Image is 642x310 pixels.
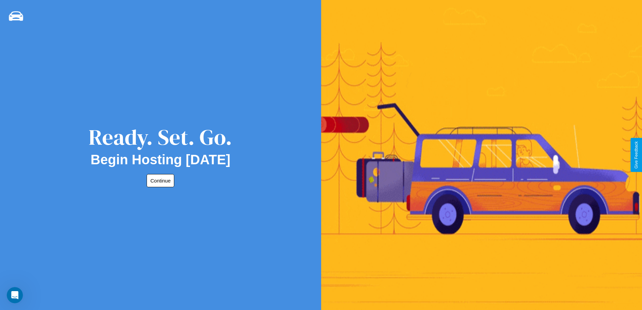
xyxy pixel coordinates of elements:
iframe: Intercom live chat [7,287,23,303]
h2: Begin Hosting [DATE] [91,152,231,167]
div: Give Feedback [634,141,639,169]
div: Ready. Set. Go. [89,122,232,152]
button: Continue [147,174,174,187]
